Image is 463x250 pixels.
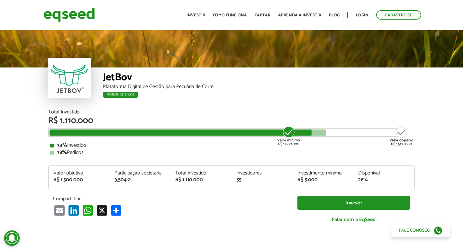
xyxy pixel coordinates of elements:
[53,177,105,183] div: R$ 1.500.000
[67,205,80,216] a: LinkedIn
[114,171,166,176] div: Participação societária
[50,143,413,148] div: Investido
[103,92,138,98] div: Rodada garantida
[255,13,270,17] a: Captar
[297,196,410,210] a: Investir
[53,171,105,176] div: Valor objetivo
[53,196,288,202] p: Compartilhar:
[213,13,247,17] a: Como funciona
[57,141,67,150] strong: 74%
[376,10,421,20] a: Cadastre-se
[297,177,349,183] div: R$ 5.000
[95,205,108,216] a: X
[389,137,413,143] strong: Valor objetivo
[110,205,123,216] a: Share
[277,137,300,143] strong: Valor mínimo
[175,177,227,183] div: R$ 1.110.000
[50,150,413,155] div: Pedidos
[358,171,410,176] div: Disponível
[175,171,227,176] div: Total investido
[391,224,450,237] a: Fale conosco
[53,205,66,216] a: Email
[103,84,415,89] div: Plataforma Digital de Gestão para Pecuária de Corte
[356,13,368,17] a: Login
[103,72,415,84] div: JetBov
[297,213,410,226] a: Falar com a EqSeed
[81,205,94,216] a: WhatsApp
[186,13,205,17] a: Investir
[48,110,415,115] div: Total Investido
[297,171,349,176] div: Investimento mínimo
[277,126,301,146] div: R$ 1.000.000
[48,117,415,125] div: R$ 1.110.000
[43,6,95,23] img: EqSeed
[57,148,67,157] strong: 78%
[236,177,288,183] div: 55
[389,126,413,146] div: R$ 1.500.000
[236,171,288,176] div: Investidores
[278,13,321,17] a: Aprenda a investir
[358,177,410,183] div: 26%
[329,13,340,17] a: Blog
[114,177,166,183] div: 3,504%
